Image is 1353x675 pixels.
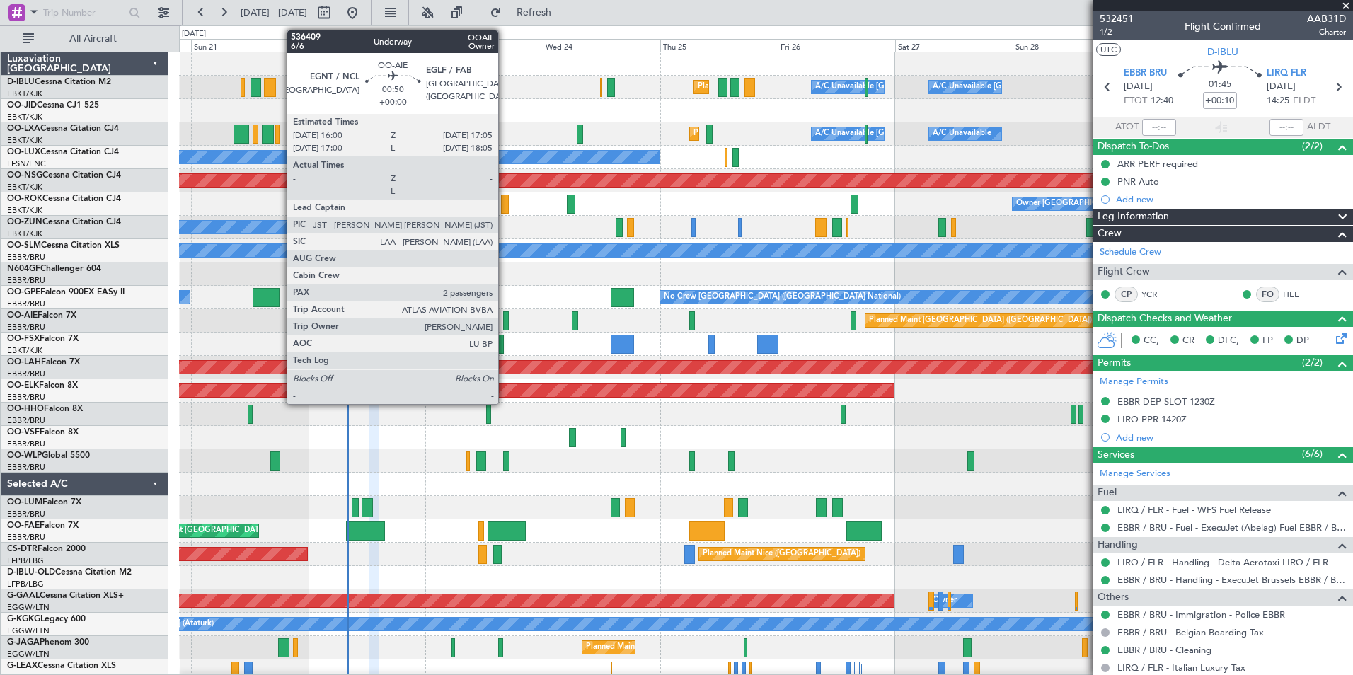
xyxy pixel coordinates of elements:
a: OO-ZUNCessna Citation CJ4 [7,218,121,226]
a: EBBR/BRU [7,369,45,379]
span: OO-VSF [7,428,40,437]
div: FO [1256,287,1279,302]
span: Refresh [505,8,564,18]
span: ALDT [1307,120,1330,134]
span: DP [1296,334,1309,348]
span: OO-FAE [7,521,40,530]
a: EBBR / BRU - Fuel - ExecuJet (Abelag) Fuel EBBR / BRU [1117,521,1346,533]
a: EBBR / BRU - Handling - ExecuJet Brussels EBBR / BRU [1117,574,1346,586]
a: EGGW/LTN [7,649,50,659]
span: (2/2) [1302,139,1323,154]
a: EBKT/KJK [7,112,42,122]
div: Planned Maint Nice ([GEOGRAPHIC_DATA]) [703,543,860,565]
a: OO-WLPGlobal 5500 [7,451,90,460]
a: OO-JIDCessna CJ1 525 [7,101,99,110]
div: Add new [1116,432,1346,444]
span: [DATE] [1124,80,1153,94]
a: EBBR/BRU [7,532,45,543]
span: 01:45 [1209,78,1231,92]
a: OO-LXACessna Citation CJ4 [7,125,119,133]
span: EBBR BRU [1124,67,1167,81]
span: Flight Crew [1098,264,1150,280]
span: G-JAGA [7,638,40,647]
a: LFPB/LBG [7,579,44,589]
span: Permits [1098,355,1131,371]
a: OO-ROKCessna Citation CJ4 [7,195,121,203]
span: D-IBLU [1207,45,1238,59]
span: Charter [1307,26,1346,38]
div: A/C Unavailable [GEOGRAPHIC_DATA] ([GEOGRAPHIC_DATA] National) [815,76,1078,98]
a: EBKT/KJK [7,345,42,356]
span: (6/6) [1302,446,1323,461]
a: CS-DTRFalcon 2000 [7,545,86,553]
a: EBBR/BRU [7,392,45,403]
a: G-LEAXCessna Citation XLS [7,662,116,670]
a: EBKT/KJK [7,88,42,99]
div: CP [1115,287,1138,302]
span: Dispatch To-Dos [1098,139,1169,155]
div: EBBR DEP SLOT 1230Z [1117,396,1215,408]
span: OO-ELK [7,381,39,390]
div: Thu 25 [660,39,778,52]
a: EBBR/BRU [7,462,45,473]
a: LFSN/ENC [7,158,46,169]
a: EBBR / BRU - Belgian Boarding Tax [1117,626,1264,638]
span: [DATE] - [DATE] [241,6,307,19]
span: CR [1182,334,1194,348]
span: OO-AIE [7,311,38,320]
a: EBBR/BRU [7,509,45,519]
a: EBBR/BRU [7,252,45,262]
div: Planned Maint Nice ([GEOGRAPHIC_DATA]) [698,76,856,98]
div: [DATE] [182,28,206,40]
div: No Crew [GEOGRAPHIC_DATA] ([GEOGRAPHIC_DATA] National) [664,287,901,308]
span: OO-FSX [7,335,40,343]
a: OO-FSXFalcon 7X [7,335,79,343]
a: LIRQ / FLR - Fuel - WFS Fuel Release [1117,504,1271,516]
div: Wed 24 [543,39,660,52]
a: EBKT/KJK [7,135,42,146]
a: EBBR/BRU [7,275,45,286]
span: FP [1262,334,1273,348]
span: G-LEAX [7,662,38,670]
a: EBBR/BRU [7,322,45,333]
a: OO-LUMFalcon 7X [7,498,81,507]
span: OO-LAH [7,358,41,367]
a: EBBR/BRU [7,415,45,426]
span: OO-ROK [7,195,42,203]
span: DFC, [1218,334,1239,348]
span: OO-SLM [7,241,41,250]
div: Owner [933,590,957,611]
a: EBBR/BRU [7,439,45,449]
div: Tue 23 [425,39,543,52]
a: Manage Permits [1100,375,1168,389]
div: Planned Maint Kortrijk-[GEOGRAPHIC_DATA] [693,123,858,144]
a: Manage Services [1100,467,1170,481]
a: OO-LUXCessna Citation CJ4 [7,148,119,156]
a: OO-ELKFalcon 8X [7,381,78,390]
span: 14:25 [1267,94,1289,108]
span: OO-JID [7,101,37,110]
span: D-IBLU-OLD [7,568,55,577]
span: ETOT [1124,94,1147,108]
span: 12:40 [1151,94,1173,108]
span: OO-GPE [7,288,40,296]
a: D-IBLU-OLDCessna Citation M2 [7,568,132,577]
a: OO-VSFFalcon 8X [7,428,79,437]
div: Mon 22 [309,39,426,52]
span: LIRQ FLR [1267,67,1306,81]
input: --:-- [1142,119,1176,136]
span: Fuel [1098,485,1117,501]
div: Flight Confirmed [1185,19,1261,34]
a: HEL [1283,288,1315,301]
span: Others [1098,589,1129,606]
div: Planned Maint [GEOGRAPHIC_DATA] ([GEOGRAPHIC_DATA]) [869,310,1092,331]
span: ELDT [1293,94,1315,108]
a: EGGW/LTN [7,625,50,636]
div: Planned Maint [GEOGRAPHIC_DATA] ([GEOGRAPHIC_DATA]) [586,637,809,658]
a: LIRQ / FLR - Handling - Delta Aerotaxi LIRQ / FLR [1117,556,1328,568]
a: OO-GPEFalcon 900EX EASy II [7,288,125,296]
a: G-KGKGLegacy 600 [7,615,86,623]
span: G-GAAL [7,592,40,600]
span: (2/2) [1302,355,1323,370]
a: OO-FAEFalcon 7X [7,521,79,530]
